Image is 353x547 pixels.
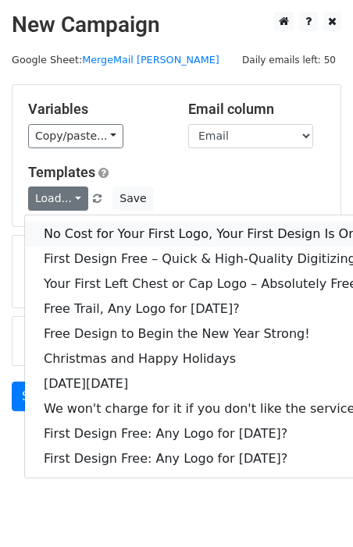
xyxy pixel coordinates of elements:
a: MergeMail [PERSON_NAME] [82,54,219,66]
span: Daily emails left: 50 [237,52,341,69]
iframe: Chat Widget [275,472,353,547]
h5: Email column [188,101,325,118]
h2: New Campaign [12,12,341,38]
a: Copy/paste... [28,124,123,148]
a: Load... [28,186,88,211]
button: Save [112,186,153,211]
small: Google Sheet: [12,54,219,66]
a: Daily emails left: 50 [237,54,341,66]
h5: Variables [28,101,165,118]
a: Send [12,382,63,411]
a: Templates [28,164,95,180]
